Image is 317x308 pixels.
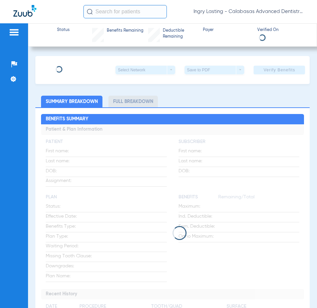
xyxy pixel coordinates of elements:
span: Payer [203,27,252,33]
span: Deductible Remaining [163,28,197,40]
input: Search for patients [83,5,167,18]
span: Benefits Remaining [107,28,143,34]
span: Verified On [257,27,306,33]
span: Ingry Lasting - Calabasas Advanced Dentistry [194,8,304,15]
li: Full Breakdown [108,96,158,107]
span: Status [57,27,70,33]
li: Summary Breakdown [41,96,102,107]
img: Search Icon [87,9,93,15]
img: hamburger-icon [9,28,19,36]
h2: Benefits Summary [41,114,304,125]
img: Zuub Logo [13,5,36,17]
